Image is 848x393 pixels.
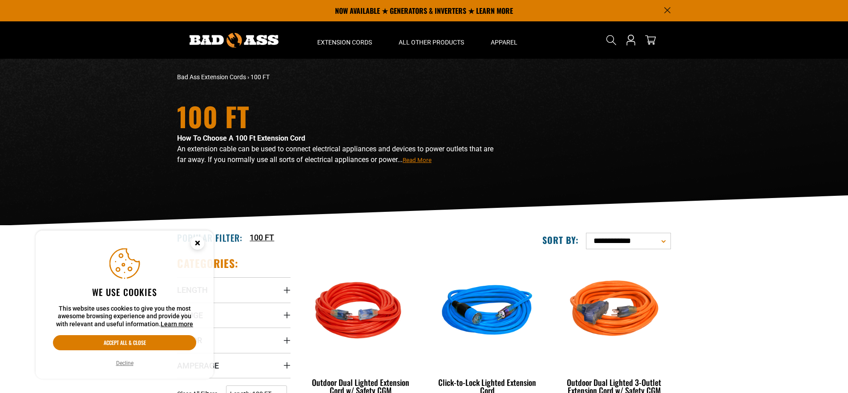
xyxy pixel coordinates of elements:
span: All Other Products [399,38,464,46]
span: Apparel [491,38,517,46]
button: Decline [113,359,136,368]
span: Extension Cords [317,38,372,46]
summary: All Other Products [385,21,477,59]
summary: Amperage [177,353,291,378]
strong: How To Choose A 100 Ft Extension Cord [177,134,305,142]
h1: 100 FT [177,103,502,130]
summary: Extension Cords [304,21,385,59]
summary: Length [177,277,291,302]
summary: Gauge [177,303,291,328]
aside: Cookie Consent [36,231,214,379]
img: blue [431,261,543,363]
p: This website uses cookies to give you the most awesome browsing experience and provide you with r... [53,305,196,328]
summary: Search [604,33,618,47]
button: Accept all & close [53,335,196,350]
a: Bad Ass Extension Cords [177,73,246,81]
span: › [247,73,249,81]
p: An extension cable can be used to connect electrical appliances and devices to power outlets that... [177,144,502,165]
label: Sort by: [542,234,579,246]
img: Bad Ass Extension Cords [190,33,279,48]
nav: breadcrumbs [177,73,502,82]
a: Learn more [161,320,193,328]
span: Read More [403,157,432,163]
summary: Apparel [477,21,531,59]
a: 100 FT [250,231,274,243]
summary: Color [177,328,291,352]
span: 100 FT [250,73,270,81]
img: Red [305,261,417,363]
h2: We use cookies [53,286,196,298]
img: orange [558,261,670,363]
